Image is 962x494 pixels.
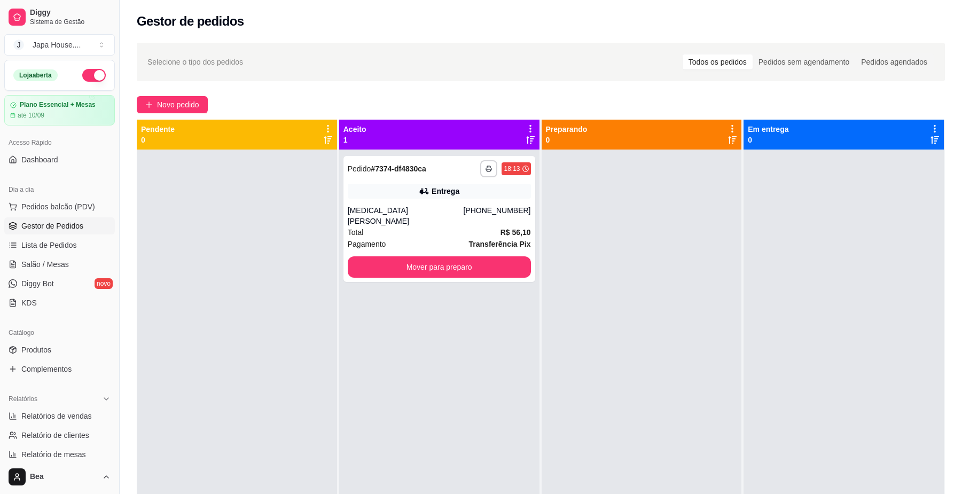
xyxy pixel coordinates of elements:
div: Todos os pedidos [683,54,753,69]
span: Produtos [21,344,51,355]
div: [MEDICAL_DATA][PERSON_NAME] [348,205,464,226]
span: Dashboard [21,154,58,165]
a: Salão / Mesas [4,256,115,273]
div: [PHONE_NUMBER] [463,205,530,226]
span: Total [348,226,364,238]
p: 0 [141,135,175,145]
strong: R$ 56,10 [500,228,531,237]
span: plus [145,101,153,108]
div: Entrega [432,186,459,197]
span: J [13,40,24,50]
span: Relatórios [9,395,37,403]
span: Diggy [30,8,111,18]
span: Selecione o tipo dos pedidos [147,56,243,68]
a: Lista de Pedidos [4,237,115,254]
span: Pedidos balcão (PDV) [21,201,95,212]
span: Lista de Pedidos [21,240,77,250]
span: Relatórios de vendas [21,411,92,421]
span: Sistema de Gestão [30,18,111,26]
button: Mover para preparo [348,256,531,278]
a: DiggySistema de Gestão [4,4,115,30]
div: Catálogo [4,324,115,341]
button: Pedidos balcão (PDV) [4,198,115,215]
p: 0 [748,135,788,145]
span: Relatório de mesas [21,449,86,460]
span: Relatório de clientes [21,430,89,441]
div: Japa House. ... [33,40,81,50]
span: Complementos [21,364,72,374]
span: Diggy Bot [21,278,54,289]
a: KDS [4,294,115,311]
a: Plano Essencial + Mesasaté 10/09 [4,95,115,126]
p: Pendente [141,124,175,135]
a: Gestor de Pedidos [4,217,115,234]
span: Pagamento [348,238,386,250]
article: até 10/09 [18,111,44,120]
div: 18:13 [504,164,520,173]
a: Relatório de clientes [4,427,115,444]
div: Loja aberta [13,69,58,81]
p: Em entrega [748,124,788,135]
article: Plano Essencial + Mesas [20,101,96,109]
p: 0 [546,135,588,145]
button: Bea [4,464,115,490]
strong: # 7374-df4830ca [371,164,426,173]
div: Dia a dia [4,181,115,198]
p: 1 [343,135,366,145]
span: Pedido [348,164,371,173]
span: KDS [21,297,37,308]
span: Bea [30,472,98,482]
a: Relatórios de vendas [4,407,115,425]
button: Novo pedido [137,96,208,113]
span: Novo pedido [157,99,199,111]
strong: Transferência Pix [469,240,531,248]
a: Complementos [4,360,115,378]
span: Gestor de Pedidos [21,221,83,231]
div: Pedidos agendados [855,54,933,69]
div: Acesso Rápido [4,134,115,151]
a: Produtos [4,341,115,358]
a: Dashboard [4,151,115,168]
a: Diggy Botnovo [4,275,115,292]
h2: Gestor de pedidos [137,13,244,30]
p: Aceito [343,124,366,135]
button: Alterar Status [82,69,106,82]
span: Salão / Mesas [21,259,69,270]
p: Preparando [546,124,588,135]
button: Select a team [4,34,115,56]
a: Relatório de mesas [4,446,115,463]
div: Pedidos sem agendamento [753,54,855,69]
